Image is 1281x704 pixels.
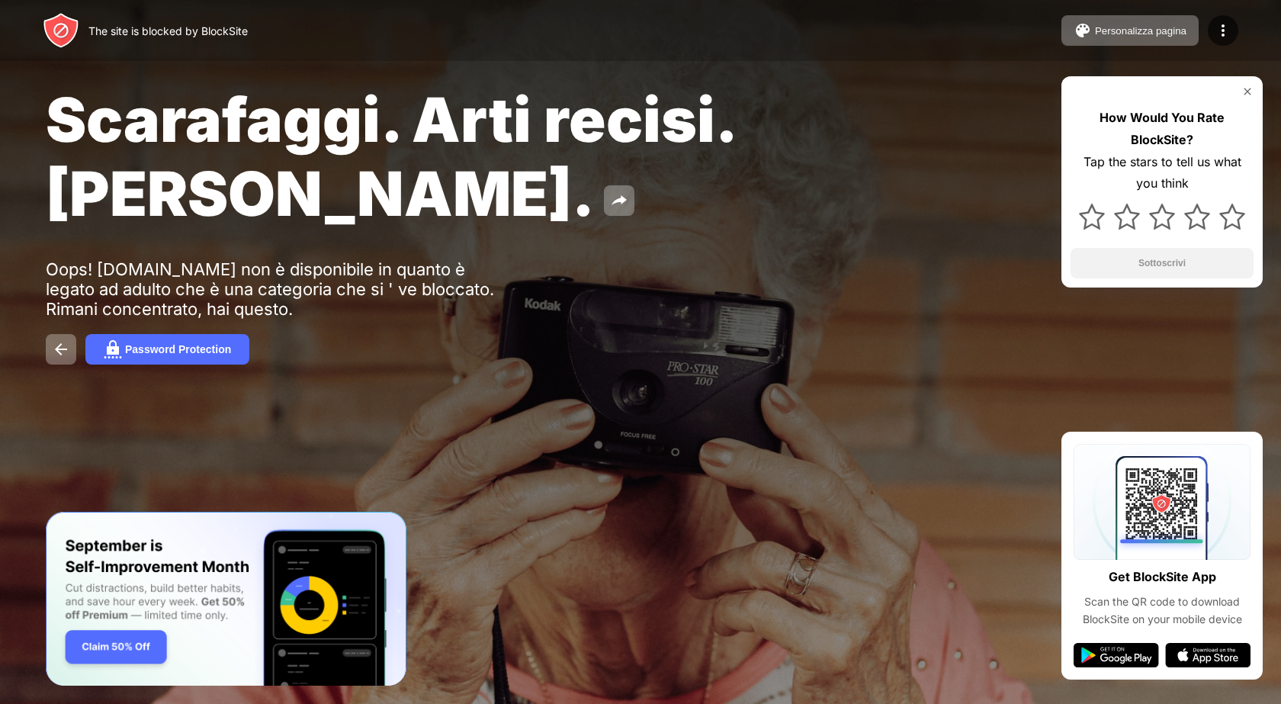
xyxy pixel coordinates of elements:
img: share.svg [610,191,628,210]
img: header-logo.svg [43,12,79,49]
div: The site is blocked by BlockSite [88,24,248,37]
img: star.svg [1184,204,1210,230]
span: Scarafaggi. Arti recisi. [PERSON_NAME]. [46,82,734,230]
img: google-play.svg [1074,643,1159,667]
button: Sottoscrivi [1071,248,1254,278]
div: Password Protection [125,343,231,355]
div: Personalizza pagina [1095,25,1186,37]
img: rate-us-close.svg [1241,85,1254,98]
img: password.svg [104,340,122,358]
iframe: Banner [46,512,406,686]
img: menu-icon.svg [1214,21,1232,40]
div: Get BlockSite App [1109,566,1216,588]
button: Personalizza pagina [1061,15,1199,46]
div: Tap the stars to tell us what you think [1071,151,1254,195]
img: star.svg [1079,204,1105,230]
img: app-store.svg [1165,643,1250,667]
div: Scan the QR code to download BlockSite on your mobile device [1074,593,1250,628]
img: star.svg [1149,204,1175,230]
img: qrcode.svg [1074,444,1250,560]
div: Oops! [DOMAIN_NAME] non è disponibile in quanto è legato ad adulto che è una categoria che si ' v... [46,259,517,319]
img: pallet.svg [1074,21,1092,40]
img: star.svg [1114,204,1140,230]
img: star.svg [1219,204,1245,230]
img: back.svg [52,340,70,358]
button: Password Protection [85,334,249,365]
div: How Would You Rate BlockSite? [1071,107,1254,151]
